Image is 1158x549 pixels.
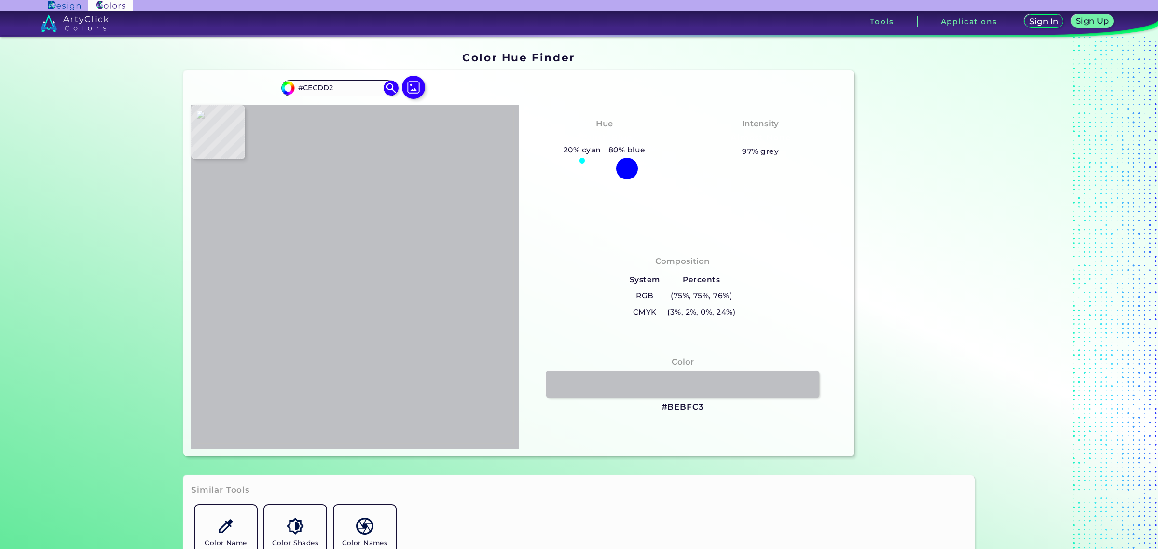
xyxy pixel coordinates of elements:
[742,145,779,158] h5: 97% grey
[605,144,649,156] h5: 80% blue
[295,82,385,95] input: type color..
[573,132,636,144] h3: Tealish Blue
[663,272,739,288] h5: Percents
[626,304,663,320] h5: CMYK
[663,288,739,304] h5: (75%, 75%, 76%)
[727,132,795,144] h3: Almost None
[191,484,250,496] h3: Similar Tools
[672,355,694,369] h4: Color
[217,518,234,535] img: icon_color_name_finder.svg
[196,110,514,444] img: 1b4a63db-27ee-4267-8839-3262052ac5ef
[596,117,613,131] h4: Hue
[1074,15,1112,27] a: Sign Up
[356,518,373,535] img: icon_color_names_dictionary.svg
[662,401,704,413] h3: #BEBFC3
[1077,17,1107,25] h5: Sign Up
[626,272,663,288] h5: System
[663,304,739,320] h5: (3%, 2%, 0%, 24%)
[870,18,894,25] h3: Tools
[41,14,109,32] img: logo_artyclick_colors_white.svg
[287,518,303,535] img: icon_color_shades.svg
[941,18,997,25] h3: Applications
[742,117,779,131] h4: Intensity
[48,1,81,10] img: ArtyClick Design logo
[560,144,605,156] h5: 20% cyan
[384,81,398,95] img: icon search
[402,76,425,99] img: icon picture
[1026,15,1062,27] a: Sign In
[655,254,710,268] h4: Composition
[462,50,575,65] h1: Color Hue Finder
[1031,18,1057,25] h5: Sign In
[626,288,663,304] h5: RGB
